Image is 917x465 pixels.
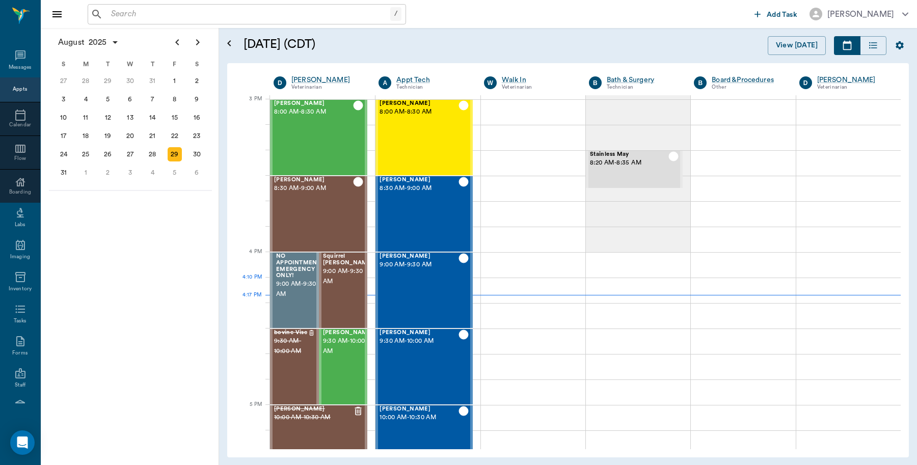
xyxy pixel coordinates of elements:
[123,74,138,88] div: Wednesday, July 30, 2025
[712,83,784,92] div: Other
[274,177,353,183] span: [PERSON_NAME]
[168,111,182,125] div: Friday, August 15, 2025
[10,430,35,455] div: Open Intercom Messenger
[190,166,204,180] div: Saturday, September 6, 2025
[15,381,25,389] div: Staff
[57,166,71,180] div: Sunday, August 31, 2025
[107,7,390,21] input: Search
[817,83,889,92] div: Veterinarian
[101,111,115,125] div: Tuesday, August 12, 2025
[235,247,262,272] div: 4 PM
[57,111,71,125] div: Sunday, August 10, 2025
[586,150,683,188] div: CHECKED_OUT, 8:20 AM - 8:35 AM
[396,83,468,92] div: Technician
[13,86,27,93] div: Appts
[380,336,458,346] span: 9:30 AM - 10:00 AM
[185,57,208,72] div: S
[375,329,472,405] div: CHECKED_OUT, 9:30 AM - 10:00 AM
[270,252,319,329] div: BOOKED, 9:00 AM - 9:30 AM
[145,166,159,180] div: Thursday, September 4, 2025
[323,336,374,357] span: 9:30 AM - 10:00 AM
[396,75,468,85] div: Appt Tech
[190,147,204,161] div: Saturday, August 30, 2025
[750,5,801,23] button: Add Task
[190,92,204,106] div: Saturday, August 9, 2025
[190,129,204,143] div: Saturday, August 23, 2025
[78,92,93,106] div: Monday, August 4, 2025
[123,147,138,161] div: Wednesday, August 27, 2025
[101,129,115,143] div: Tuesday, August 19, 2025
[274,330,308,336] span: bovine Vise
[502,83,574,92] div: Veterinarian
[323,253,374,266] span: Squirrel [PERSON_NAME]
[168,92,182,106] div: Friday, August 8, 2025
[56,35,87,49] span: August
[589,76,602,89] div: B
[190,74,204,88] div: Saturday, August 2, 2025
[235,399,262,425] div: 5 PM
[484,76,497,89] div: W
[590,158,668,168] span: 8:20 AM - 8:35 AM
[799,76,812,89] div: D
[274,76,286,89] div: D
[10,253,30,261] div: Imaging
[14,317,26,325] div: Tasks
[101,147,115,161] div: Tuesday, August 26, 2025
[190,111,204,125] div: Saturday, August 16, 2025
[57,74,71,88] div: Sunday, July 27, 2025
[291,83,363,92] div: Veterinarian
[801,5,916,23] button: [PERSON_NAME]
[390,7,401,21] div: /
[817,75,889,85] div: [PERSON_NAME]
[145,74,159,88] div: Thursday, July 31, 2025
[276,253,323,279] span: NO APPOINTMENT! EMERGENCY ONLY!
[276,279,323,299] span: 9:00 AM - 9:30 AM
[380,406,458,413] span: [PERSON_NAME]
[291,75,363,85] a: [PERSON_NAME]
[78,74,93,88] div: Monday, July 28, 2025
[379,76,391,89] div: A
[590,151,668,158] span: Stainless May
[123,92,138,106] div: Wednesday, August 6, 2025
[141,57,164,72] div: T
[78,129,93,143] div: Monday, August 18, 2025
[827,8,894,20] div: [PERSON_NAME]
[187,32,208,52] button: Next page
[168,129,182,143] div: Friday, August 22, 2025
[97,57,119,72] div: T
[380,100,458,107] span: [PERSON_NAME]
[123,129,138,143] div: Wednesday, August 20, 2025
[319,329,368,405] div: CHECKED_OUT, 9:30 AM - 10:00 AM
[78,166,93,180] div: Monday, September 1, 2025
[380,260,458,270] span: 9:00 AM - 9:30 AM
[164,57,186,72] div: F
[270,99,367,176] div: CHECKED_OUT, 8:00 AM - 8:30 AM
[145,147,159,161] div: Thursday, August 28, 2025
[323,266,374,287] span: 9:00 AM - 9:30 AM
[607,83,679,92] div: Technician
[380,330,458,336] span: [PERSON_NAME]
[270,176,367,252] div: CHECKED_OUT, 8:30 AM - 9:00 AM
[168,166,182,180] div: Friday, September 5, 2025
[694,76,707,89] div: B
[167,32,187,52] button: Previous page
[123,111,138,125] div: Wednesday, August 13, 2025
[502,75,574,85] a: Walk In
[57,129,71,143] div: Sunday, August 17, 2025
[274,406,353,413] span: [PERSON_NAME]
[375,176,472,252] div: CHECKED_OUT, 8:30 AM - 9:00 AM
[101,166,115,180] div: Tuesday, September 2, 2025
[274,336,308,357] span: 9:30 AM - 10:00 AM
[168,74,182,88] div: Friday, August 1, 2025
[145,111,159,125] div: Thursday, August 14, 2025
[375,252,472,329] div: CHECKED_OUT, 9:00 AM - 9:30 AM
[380,183,458,194] span: 8:30 AM - 9:00 AM
[380,177,458,183] span: [PERSON_NAME]
[78,147,93,161] div: Monday, August 25, 2025
[123,166,138,180] div: Wednesday, September 3, 2025
[270,329,319,405] div: CANCELED, 9:30 AM - 10:00 AM
[119,57,142,72] div: W
[375,99,472,176] div: CHECKED_OUT, 8:00 AM - 8:30 AM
